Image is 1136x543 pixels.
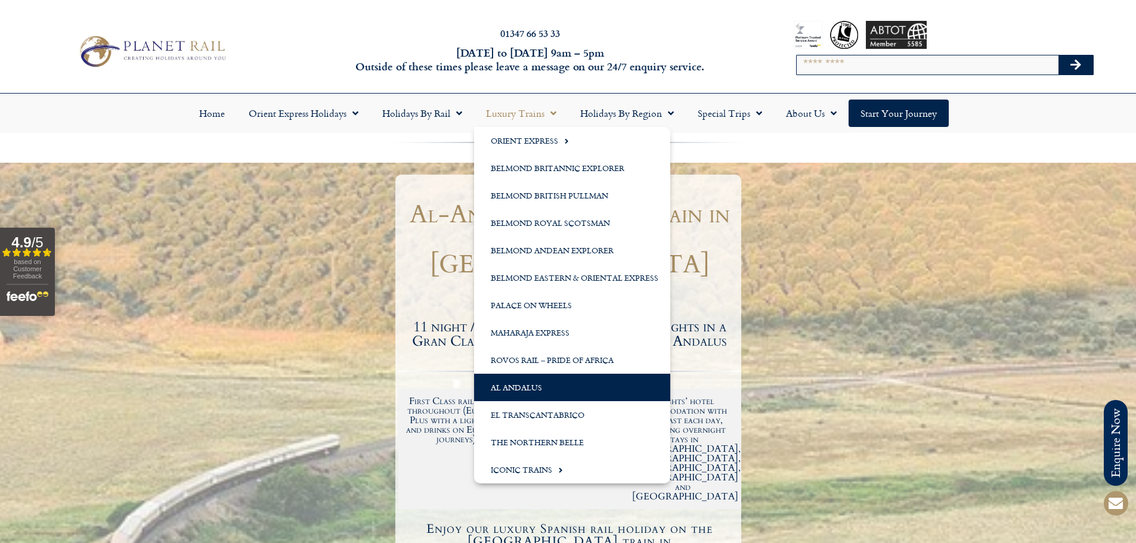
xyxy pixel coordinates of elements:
[474,237,670,264] a: Belmond Andean Explorer
[406,396,507,444] h2: First Class rail travel throughout (Eurostar Plus with a light meal and drinks on Eurostar journeys)
[474,374,670,401] a: Al Andalus
[568,100,686,127] a: Holidays by Region
[370,100,474,127] a: Holidays by Rail
[237,100,370,127] a: Orient Express Holidays
[474,456,670,483] a: Iconic Trains
[474,319,670,346] a: Maharaja Express
[404,181,735,196] h1: Al-Andalus luxury train
[1058,55,1093,75] button: Search
[6,100,1130,127] nav: Menu
[474,346,670,374] a: Rovos Rail – Pride of Africa
[474,401,670,429] a: El Transcantabrico
[474,127,670,483] ul: Luxury Trains
[632,396,733,501] h2: 5 nights’ hotel accommodation with breakfast each day, including overnight stays in [GEOGRAPHIC_D...
[474,182,670,209] a: Belmond British Pullman
[187,100,237,127] a: Home
[474,127,670,154] a: Orient Express
[474,154,670,182] a: Belmond Britannic Explorer
[73,32,230,70] img: Planet Rail Train Holidays Logo
[474,100,568,127] a: Luxury Trains
[474,264,670,291] a: Belmond Eastern & Oriental Express
[774,100,849,127] a: About Us
[306,46,754,74] h6: [DATE] to [DATE] 9am – 5pm Outside of these times please leave a message on our 24/7 enquiry serv...
[474,429,670,456] a: The Northern Belle
[474,209,670,237] a: Belmond Royal Scotsman
[849,100,949,127] a: Start your Journey
[500,26,560,40] a: 01347 66 53 33
[398,320,741,363] h2: 11 night / 12 day holiday, including 6 nights in a Gran Class compartment aboard the Al Andalus l...
[686,100,774,127] a: Special Trips
[474,291,670,319] a: Palace on Wheels
[398,202,741,277] h1: Al-Andalus Luxury Train in southern [GEOGRAPHIC_DATA]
